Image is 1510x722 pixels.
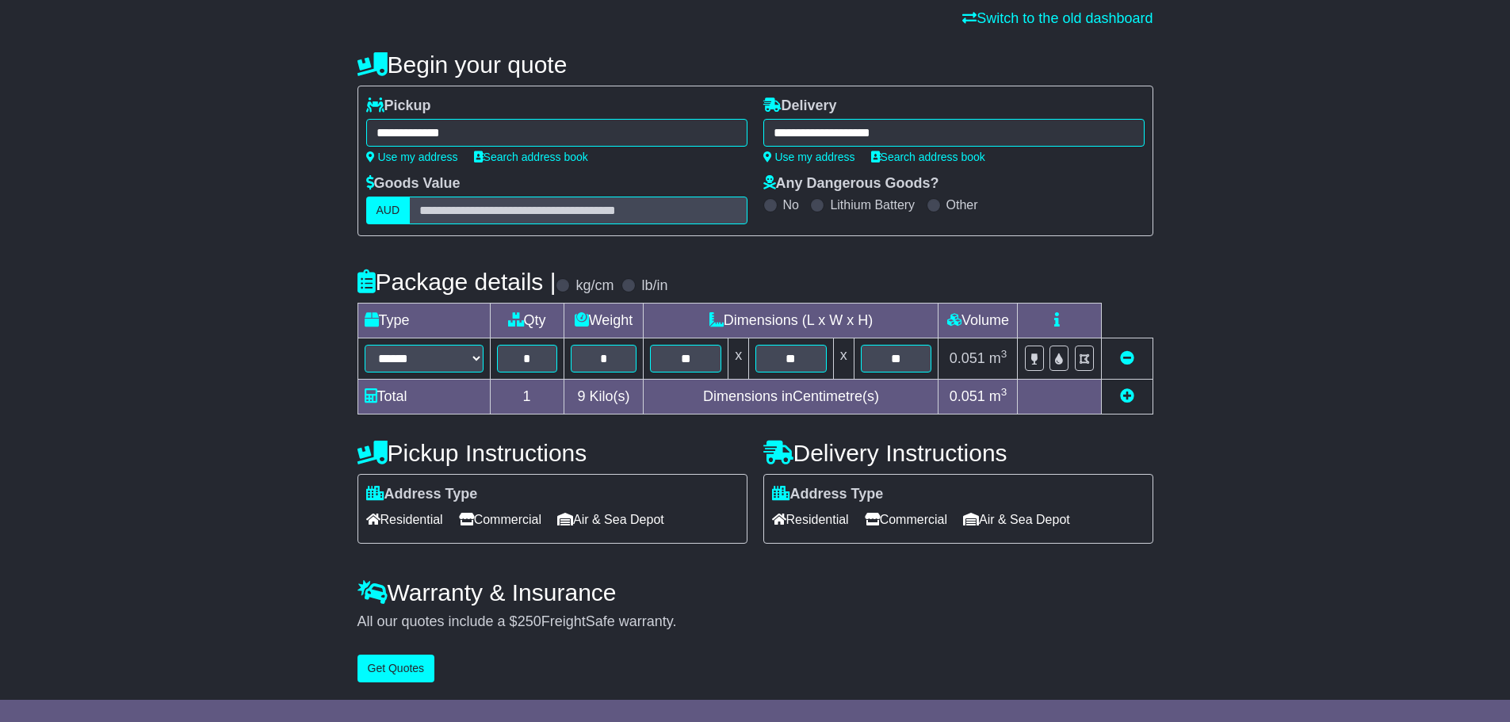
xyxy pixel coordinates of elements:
div: All our quotes include a $ FreightSafe warranty. [357,613,1153,631]
td: Dimensions in Centimetre(s) [644,380,938,414]
h4: Begin your quote [357,52,1153,78]
label: Lithium Battery [830,197,915,212]
button: Get Quotes [357,655,435,682]
span: 0.051 [950,388,985,404]
label: Goods Value [366,175,461,193]
sup: 3 [1001,386,1007,398]
h4: Package details | [357,269,556,295]
td: Volume [938,304,1018,338]
a: Remove this item [1120,350,1134,366]
td: Kilo(s) [564,380,644,414]
span: 0.051 [950,350,985,366]
span: Residential [772,507,849,532]
a: Search address book [474,151,588,163]
label: Address Type [366,486,478,503]
label: Other [946,197,978,212]
span: m [989,350,1007,366]
h4: Delivery Instructions [763,440,1153,466]
label: Any Dangerous Goods? [763,175,939,193]
span: Commercial [459,507,541,532]
label: lb/in [641,277,667,295]
span: Commercial [865,507,947,532]
label: No [783,197,799,212]
td: Qty [490,304,564,338]
span: 250 [518,613,541,629]
td: x [833,338,854,380]
sup: 3 [1001,348,1007,360]
a: Switch to the old dashboard [962,10,1153,26]
h4: Pickup Instructions [357,440,747,466]
a: Use my address [763,151,855,163]
h4: Warranty & Insurance [357,579,1153,605]
label: kg/cm [575,277,614,295]
a: Search address book [871,151,985,163]
td: Type [357,304,490,338]
td: Dimensions (L x W x H) [644,304,938,338]
td: Weight [564,304,644,338]
span: Air & Sea Depot [963,507,1070,532]
label: Pickup [366,97,431,115]
span: Air & Sea Depot [557,507,664,532]
label: AUD [366,197,411,224]
a: Add new item [1120,388,1134,404]
span: Residential [366,507,443,532]
td: Total [357,380,490,414]
label: Address Type [772,486,884,503]
label: Delivery [763,97,837,115]
a: Use my address [366,151,458,163]
span: m [989,388,1007,404]
span: 9 [577,388,585,404]
td: 1 [490,380,564,414]
td: x [728,338,749,380]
